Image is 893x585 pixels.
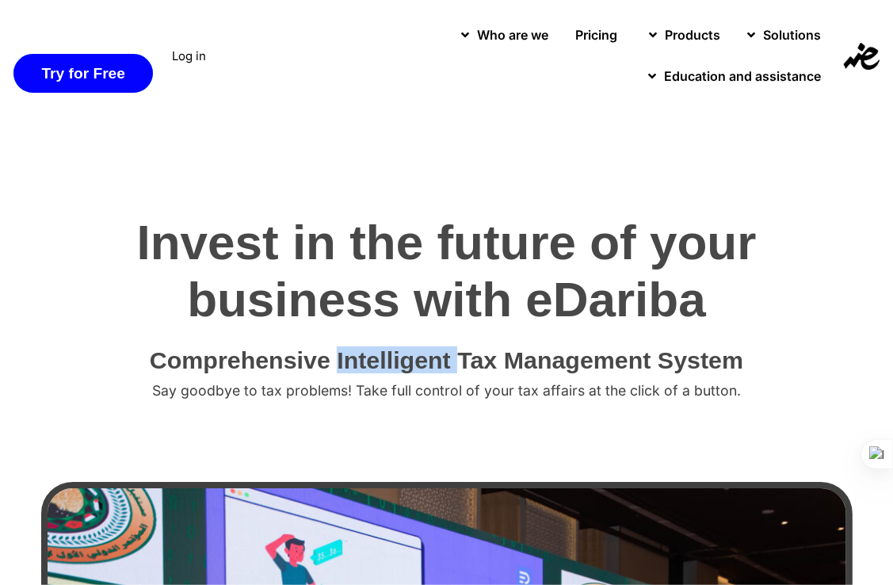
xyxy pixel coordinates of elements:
[633,55,833,97] a: Education and assistance
[732,14,833,55] a: Solutions
[12,377,881,406] p: Say goodbye to tax problems! Take full control of your tax affairs at the click of a button.
[576,25,618,44] span: Pricing
[114,214,778,328] h2: Invest in the future of your business with eDariba
[172,50,206,62] a: Log in
[764,25,822,44] span: Solutions
[666,25,721,44] span: Products
[634,14,732,55] a: Products
[13,54,153,93] a: Try for Free
[844,43,879,70] img: eDariba
[665,67,822,86] span: Education and assistance
[560,14,634,55] a: Pricing
[478,25,549,44] span: Who are we
[12,348,881,372] h4: Comprehensive Intelligent Tax Management System
[41,66,125,81] span: Try for Free
[844,41,879,71] a: eDariba
[446,14,560,55] a: Who are we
